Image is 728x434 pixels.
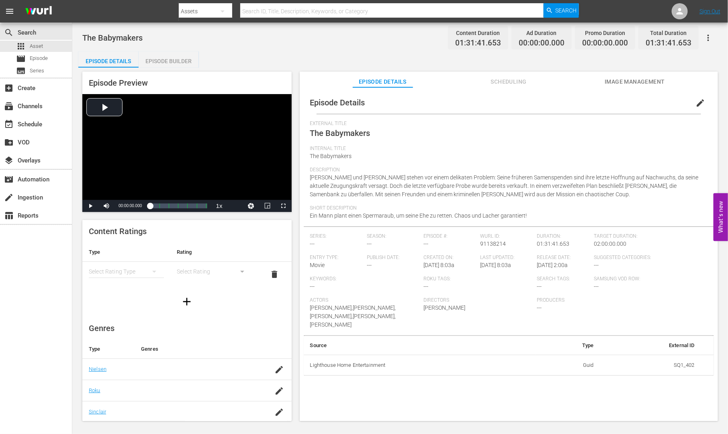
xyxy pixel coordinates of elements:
[479,77,539,87] span: Scheduling
[646,39,691,48] span: 01:31:41.653
[89,78,148,88] span: Episode Preview
[4,101,14,111] span: Channels
[310,146,703,152] span: Internal Title
[5,6,14,16] span: menu
[310,212,527,219] span: Ein Mann plant einen Spermaraub, um seine Ehe zu retten. Chaos und Lacher garantiert!
[423,297,533,304] span: Directors
[270,269,279,279] span: delete
[150,204,207,208] div: Progress Bar
[556,3,577,18] span: Search
[423,283,428,290] span: ---
[480,233,533,240] span: Wurl ID:
[82,200,98,212] button: Play
[519,27,564,39] div: Ad Duration
[536,355,600,376] td: Guid
[89,387,100,393] a: Roku
[98,200,115,212] button: Mute
[78,51,139,68] button: Episode Details
[310,241,315,247] span: ---
[714,193,728,241] button: Open Feedback Widget
[139,51,199,71] div: Episode Builder
[304,355,536,376] th: Lighthouse Home Entertainment
[695,98,705,108] span: edit
[423,304,465,311] span: [PERSON_NAME]
[582,27,628,39] div: Promo Duration
[544,3,579,18] button: Search
[78,51,139,71] div: Episode Details
[594,241,626,247] span: 02:00:00.000
[480,262,511,268] span: [DATE] 8:03a
[310,174,699,197] span: [PERSON_NAME] und [PERSON_NAME] stehen vor einem delikaten Problem: Seine früheren Samenspenden s...
[276,200,292,212] button: Fullscreen
[310,297,420,304] span: Actors
[537,255,590,261] span: Release Date:
[537,283,542,290] span: ---
[243,200,260,212] button: Jump To Time
[4,119,14,129] span: Schedule
[519,39,564,48] span: 00:00:00.000
[310,121,703,127] span: External Title
[89,409,106,415] a: Sinclair
[310,128,370,138] span: The Babymakers
[537,241,570,247] span: 01:31:41.653
[536,336,600,355] th: Type
[594,276,646,282] span: Samsung VOD Row:
[135,339,267,359] th: Genres
[4,193,14,202] span: Ingestion
[537,233,590,240] span: Duration:
[600,336,701,355] th: External ID
[455,39,501,48] span: 01:31:41.653
[4,211,14,220] span: Reports
[594,255,703,261] span: Suggested Categories:
[19,2,58,21] img: ans4CAIJ8jUAAAAAAAAAAAAAAAAAAAAAAAAgQb4GAAAAAAAAAAAAAAAAAAAAAAAAJMjXAAAAAAAAAAAAAAAAAAAAAAAAgAT5G...
[310,167,703,173] span: Description
[594,233,703,240] span: Target Duration:
[304,336,536,355] th: Source
[310,262,325,268] span: Movie
[537,276,590,282] span: Search Tags:
[691,93,710,113] button: edit
[367,262,372,268] span: ---
[310,153,352,159] span: The Babymakers
[139,51,199,68] button: Episode Builder
[600,355,701,376] td: SQ1_402
[82,33,143,43] span: The Babymakers
[537,262,568,268] span: [DATE] 2:00a
[353,77,413,87] span: Episode Details
[4,175,14,184] span: Automation
[119,204,142,208] span: 00:00:00.000
[594,262,599,268] span: ---
[16,54,26,64] span: Episode
[89,323,115,333] span: Genres
[16,66,26,76] span: Series
[4,138,14,147] span: VOD
[310,255,363,261] span: Entry Type:
[699,8,720,14] a: Sign Out
[605,77,665,87] span: Image Management
[423,262,454,268] span: [DATE] 8:03a
[89,366,106,372] a: Nielsen
[4,156,14,165] span: Overlays
[16,41,26,51] span: Asset
[4,83,14,93] span: Create
[423,255,476,261] span: Created On:
[367,233,419,240] span: Season:
[260,200,276,212] button: Picture-in-Picture
[646,27,691,39] div: Total Duration
[89,226,147,236] span: Content Ratings
[594,283,599,290] span: ---
[211,200,227,212] button: Playback Rate
[423,233,476,240] span: Episode #:
[170,243,258,262] th: Rating
[82,243,292,287] table: simple table
[480,255,533,261] span: Last Updated:
[310,205,703,212] span: Short Description
[30,42,43,50] span: Asset
[367,241,372,247] span: ---
[82,339,135,359] th: Type
[423,276,533,282] span: Roku Tags:
[30,67,44,75] span: Series
[310,304,396,328] span: [PERSON_NAME],[PERSON_NAME],[PERSON_NAME],[PERSON_NAME],[PERSON_NAME]
[82,94,292,212] div: Video Player
[310,233,363,240] span: Series:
